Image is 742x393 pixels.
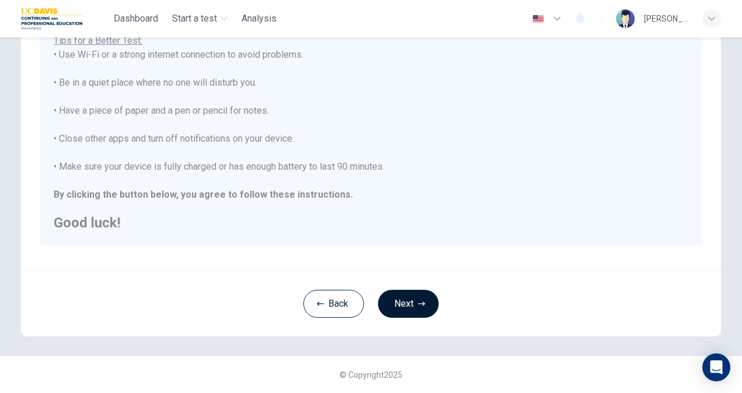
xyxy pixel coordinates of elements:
h2: Good luck! [54,216,688,230]
img: en [531,15,545,23]
img: Profile picture [616,9,635,28]
u: Tips for a Better Test: [54,35,142,46]
span: Dashboard [114,12,158,26]
button: Start a test [167,8,232,29]
span: © Copyright 2025 [339,370,402,380]
span: Analysis [242,12,276,26]
span: Start a test [172,12,217,26]
a: UC Davis logo [21,7,109,30]
button: Dashboard [109,8,163,29]
button: Next [378,290,439,318]
img: UC Davis logo [21,7,82,30]
button: Back [303,290,364,318]
b: By clicking the button below, you agree to follow these instructions. [54,189,353,200]
div: Open Intercom Messenger [702,353,730,381]
button: Analysis [237,8,281,29]
div: [PERSON_NAME] [644,12,688,26]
